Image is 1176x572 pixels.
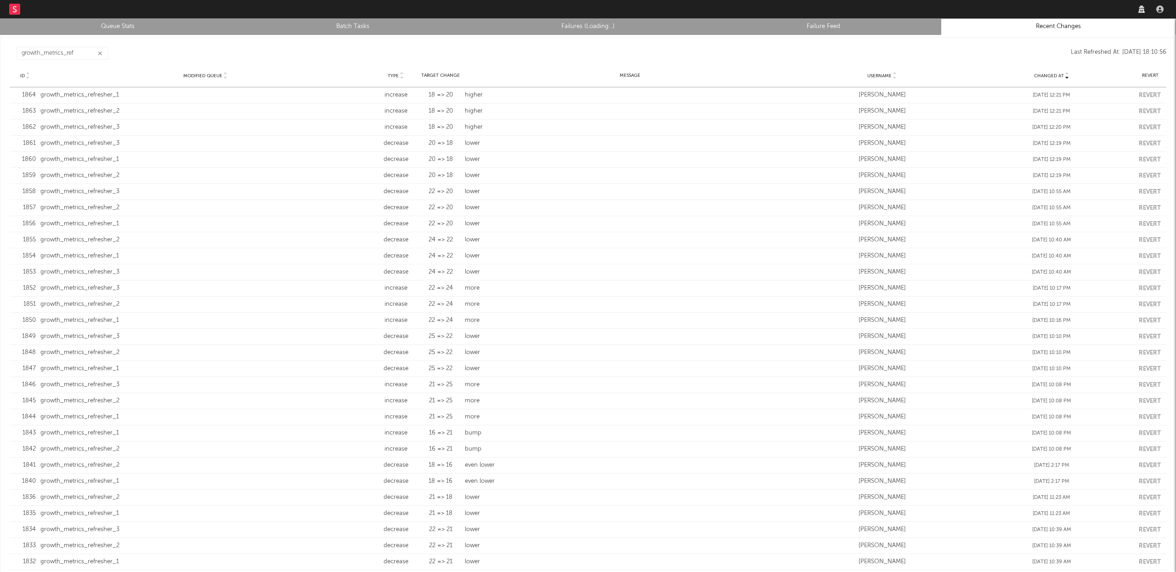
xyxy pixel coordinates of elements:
[421,429,460,438] div: 16 => 21
[475,21,701,32] a: Failures (Loading...)
[1139,398,1161,404] button: Revert
[40,107,371,116] div: growth_metrics_refresher_2
[969,446,1134,453] div: [DATE] 10:08 PM
[465,380,795,389] div: more
[465,203,795,212] div: lower
[465,252,795,261] div: lower
[421,300,460,309] div: 22 => 24
[20,73,25,79] span: ID
[465,493,795,502] div: lower
[14,171,36,180] div: 1859
[465,155,795,164] div: lower
[421,316,460,325] div: 22 => 24
[14,187,36,196] div: 1858
[17,47,108,60] input: Search...
[465,461,795,470] div: even lower
[375,396,417,406] div: increase
[14,348,36,357] div: 1848
[465,396,795,406] div: more
[969,204,1134,212] div: [DATE] 10:55 AM
[1139,511,1161,517] button: Revert
[799,412,964,422] div: [PERSON_NAME]
[1139,302,1161,308] button: Revert
[799,332,964,341] div: [PERSON_NAME]
[240,21,465,32] a: Batch Tasks
[969,108,1134,115] div: [DATE] 12:21 PM
[14,91,36,100] div: 1864
[799,396,964,406] div: [PERSON_NAME]
[465,332,795,341] div: lower
[375,461,417,470] div: decrease
[1139,527,1161,533] button: Revert
[375,525,417,534] div: decrease
[40,509,371,518] div: growth_metrics_refresher_1
[40,139,371,148] div: growth_metrics_refresher_3
[969,301,1134,309] div: [DATE] 10:17 PM
[1139,414,1161,420] button: Revert
[375,268,417,277] div: decrease
[40,171,371,180] div: growth_metrics_refresher_2
[1139,446,1161,452] button: Revert
[421,123,460,132] div: 18 => 20
[465,187,795,196] div: lower
[40,252,371,261] div: growth_metrics_refresher_1
[375,300,417,309] div: increase
[946,21,1171,32] a: Recent Changes
[40,461,371,470] div: growth_metrics_refresher_2
[1139,366,1161,372] button: Revert
[799,107,964,116] div: [PERSON_NAME]
[465,91,795,100] div: higher
[969,494,1134,502] div: [DATE] 11:23 AM
[1139,382,1161,388] button: Revert
[14,203,36,212] div: 1857
[969,140,1134,148] div: [DATE] 12:19 PM
[375,541,417,550] div: decrease
[421,493,460,502] div: 21 => 18
[969,542,1134,550] div: [DATE] 10:39 AM
[465,557,795,566] div: lower
[14,445,36,454] div: 1842
[40,541,371,550] div: growth_metrics_refresher_2
[1139,318,1161,324] button: Revert
[14,235,36,245] div: 1855
[40,155,371,164] div: growth_metrics_refresher_1
[799,525,964,534] div: [PERSON_NAME]
[14,268,36,277] div: 1853
[14,557,36,566] div: 1832
[1139,334,1161,340] button: Revert
[14,123,36,132] div: 1862
[969,397,1134,405] div: [DATE] 10:08 PM
[1139,350,1161,356] button: Revert
[108,47,1166,60] div: Last Refreshed At: [DATE] 18:10:56
[465,72,795,79] div: Message
[799,203,964,212] div: [PERSON_NAME]
[421,252,460,261] div: 24 => 22
[799,429,964,438] div: [PERSON_NAME]
[969,333,1134,341] div: [DATE] 10:10 PM
[799,316,964,325] div: [PERSON_NAME]
[421,171,460,180] div: 20 => 18
[799,187,964,196] div: [PERSON_NAME]
[14,107,36,116] div: 1863
[465,123,795,132] div: higher
[375,509,417,518] div: decrease
[375,284,417,293] div: increase
[799,268,964,277] div: [PERSON_NAME]
[1139,237,1161,243] button: Revert
[40,525,371,534] div: growth_metrics_refresher_3
[799,477,964,486] div: [PERSON_NAME]
[40,300,371,309] div: growth_metrics_refresher_2
[14,396,36,406] div: 1845
[799,380,964,389] div: [PERSON_NAME]
[14,364,36,373] div: 1847
[969,526,1134,534] div: [DATE] 10:39 AM
[1139,173,1161,179] button: Revert
[375,171,417,180] div: decrease
[14,155,36,164] div: 1860
[1139,109,1161,114] button: Revert
[969,269,1134,276] div: [DATE] 10:40 AM
[14,461,36,470] div: 1841
[465,107,795,116] div: higher
[969,413,1134,421] div: [DATE] 10:08 PM
[40,268,371,277] div: growth_metrics_refresher_3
